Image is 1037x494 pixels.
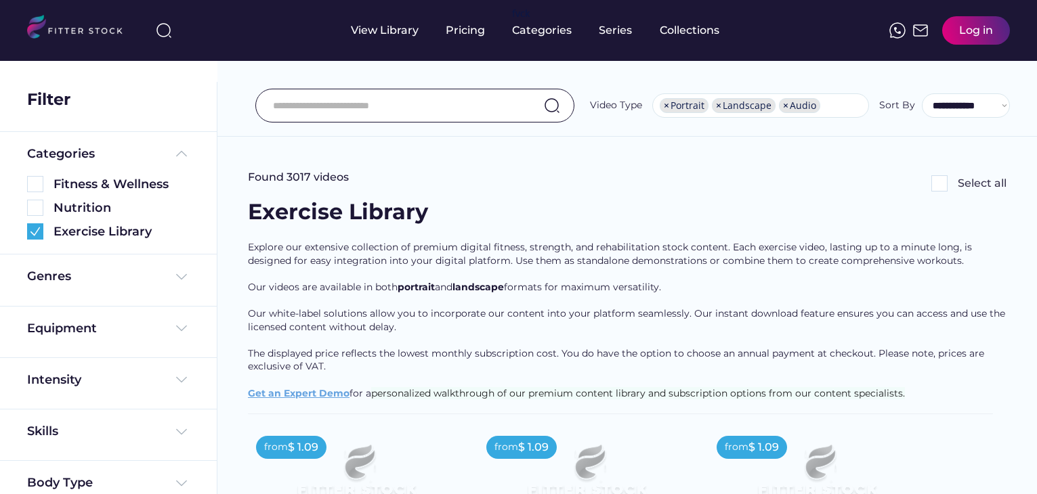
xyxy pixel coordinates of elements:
img: LOGO.svg [27,15,134,43]
div: Found 3017 videos [248,170,349,185]
div: from [264,441,288,454]
img: Rectangle%205126.svg [27,200,43,216]
img: search-normal%203.svg [156,22,172,39]
img: Frame%20%284%29.svg [173,372,190,388]
span: × [783,101,788,110]
img: Rectangle%205126.svg [931,175,948,192]
span: Our videos are available in both [248,281,398,293]
div: Collections [660,23,719,38]
div: fvck [512,7,530,20]
div: Series [599,23,633,38]
a: Get an Expert Demo [248,387,350,399]
img: meteor-icons_whatsapp%20%281%29.svg [889,22,906,39]
li: Audio [779,98,820,113]
div: Intensity [27,372,81,388]
img: Frame%2051.svg [912,22,929,39]
img: Group%201000002360.svg [27,223,43,240]
div: Pricing [446,23,485,38]
div: Sort By [879,99,915,112]
div: Fitness & Wellness [54,176,190,193]
iframe: chat widget [980,440,1023,480]
span: formats for maximum versatility. [504,281,661,293]
span: personalized walkthrough of our premium content library and subscription options from our content... [371,387,905,399]
li: Landscape [712,98,776,113]
div: $ 1.09 [748,440,779,455]
span: × [716,101,721,110]
span: and [435,281,452,293]
iframe: chat widget [959,379,1027,441]
div: Log in [959,23,993,38]
img: Frame%20%284%29.svg [173,475,190,491]
div: $ 1.09 [288,440,318,455]
div: from [494,441,518,454]
img: Frame%20%284%29.svg [173,269,190,285]
span: portrait [398,281,435,293]
div: Skills [27,423,61,440]
div: Nutrition [54,200,190,217]
div: from [725,441,748,454]
span: landscape [452,281,504,293]
span: The displayed price reflects the lowest monthly subscription cost. You do have the option to choo... [248,347,987,373]
div: $ 1.09 [518,440,549,455]
img: Frame%20%284%29.svg [173,424,190,440]
div: Categories [27,145,95,162]
span: × [664,101,669,110]
div: Equipment [27,320,97,337]
img: Frame%20%285%29.svg [173,145,190,162]
div: View Library [351,23,419,38]
div: Video Type [590,99,642,112]
div: Select all [958,176,1007,191]
img: Rectangle%205126.svg [27,176,43,192]
div: for a [248,241,1007,413]
img: Frame%20%284%29.svg [173,320,190,336]
img: search-normal.svg [544,97,560,114]
span: Our white-label solutions allow you to incorporate our content into your platform seamlessly. Our... [248,307,1008,333]
span: Explore our extensive collection of premium digital fitness, strength, and rehabilitation stock c... [248,241,975,267]
div: Exercise Library [54,223,190,240]
div: Genres [27,268,71,285]
div: Filter [27,88,70,111]
div: Body Type [27,474,93,491]
li: Portrait [660,98,708,113]
div: Exercise Library [248,197,428,227]
div: Categories [512,23,572,38]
